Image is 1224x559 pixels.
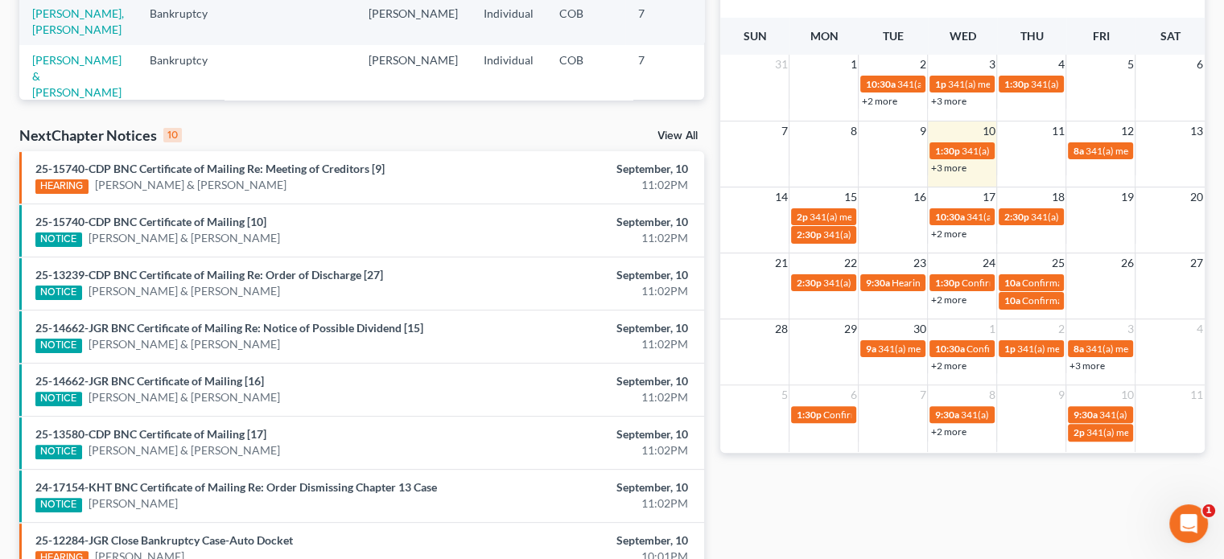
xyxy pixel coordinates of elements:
td: Bankruptcy [137,45,237,107]
div: September, 10 [481,267,688,283]
a: [PERSON_NAME] & [PERSON_NAME] [89,442,280,458]
span: 10:30a [934,211,964,223]
a: 25-13580-CDP BNC Certificate of Mailing [17] [35,427,266,441]
span: 20 [1189,187,1205,207]
span: 14 [773,187,789,207]
span: 341(a) meeting for [PERSON_NAME] [960,409,1115,421]
a: 25-12284-JGR Close Bankruptcy Case-Auto Docket [35,533,293,547]
span: 1p [1004,343,1015,355]
div: NOTICE [35,392,82,406]
span: Wed [949,29,975,43]
a: +2 more [861,95,896,107]
div: 11:02PM [481,495,688,512]
span: 341(a) meeting for [PERSON_NAME] [822,277,978,289]
span: 30 [911,319,927,339]
span: 8a [1073,343,1083,355]
span: 1 [1202,504,1215,517]
span: 2:30p [796,228,821,240]
span: 5 [1125,55,1135,74]
span: 8 [987,385,996,405]
div: September, 10 [481,320,688,336]
span: Mon [810,29,838,43]
span: 6 [848,385,858,405]
span: Hearing for [PERSON_NAME] [891,277,1016,289]
span: 8a [1073,145,1083,157]
div: September, 10 [481,532,688,549]
span: 9:30a [934,409,958,421]
div: HEARING [35,179,89,194]
a: [PERSON_NAME] & [PERSON_NAME] [32,53,122,99]
a: +2 more [930,425,966,438]
span: 7 [917,385,927,405]
span: 10a [1004,277,1020,289]
a: [PERSON_NAME] & [PERSON_NAME] [89,389,280,405]
span: 341(a) meeting for [MEDICAL_DATA][PERSON_NAME] [822,228,1055,240]
a: 24-17154-KHT BNC Certificate of Mailing Re: Order Dismissing Chapter 13 Case [35,480,437,494]
span: 18 [1049,187,1065,207]
td: Individual [471,45,546,107]
div: NextChapter Notices [19,125,182,145]
span: 341(a) meeting for [PERSON_NAME] [1030,211,1185,223]
div: 11:02PM [481,389,688,405]
a: [PERSON_NAME] & [PERSON_NAME] [95,177,286,193]
span: 31 [773,55,789,74]
div: NOTICE [35,339,82,353]
iframe: Intercom live chat [1169,504,1208,543]
a: +3 more [930,162,966,174]
div: September, 10 [481,479,688,495]
a: +3 more [930,95,966,107]
a: [PERSON_NAME] & [PERSON_NAME] [89,283,280,299]
span: 28 [773,319,789,339]
span: 26 [1119,253,1135,273]
span: Confirmation hearing for [PERSON_NAME] [822,409,1005,421]
span: 24 [980,253,996,273]
span: 8 [848,121,858,141]
div: 11:02PM [481,177,688,193]
span: 25 [1049,253,1065,273]
span: 4 [1056,55,1065,74]
div: 11:02PM [481,283,688,299]
span: 4 [1195,319,1205,339]
span: 2p [1073,426,1084,438]
span: 2p [796,211,807,223]
a: +2 more [930,228,966,240]
span: 9:30a [865,277,889,289]
span: 3 [1125,319,1135,339]
div: NOTICE [35,286,82,300]
div: 11:02PM [481,230,688,246]
a: +2 more [930,294,966,306]
span: 13 [1189,121,1205,141]
span: 341(a) meeting for [PERSON_NAME] & [PERSON_NAME] [809,211,1049,223]
span: 3 [987,55,996,74]
span: 1p [934,78,946,90]
span: 22 [842,253,858,273]
span: 341(a) meeting for [PERSON_NAME] [961,145,1116,157]
span: 2:30p [1004,211,1028,223]
span: 10:30a [934,343,964,355]
a: +2 more [930,360,966,372]
span: 12 [1119,121,1135,141]
span: 1:30p [934,145,959,157]
a: 25-14662-JGR BNC Certificate of Mailing Re: Notice of Possible Dividend [15] [35,321,423,335]
span: 341(a) Meeting for [PERSON_NAME] [966,211,1122,223]
div: September, 10 [481,161,688,177]
span: 9a [865,343,876,355]
span: 1 [987,319,996,339]
span: 19 [1119,187,1135,207]
span: 16 [911,187,927,207]
span: 21 [773,253,789,273]
div: 10 [163,128,182,142]
span: Sat [1160,29,1180,43]
td: [PERSON_NAME] [356,45,471,107]
span: 10:30a [865,78,895,90]
a: 25-15740-CDP BNC Certificate of Mailing [10] [35,215,266,228]
span: Thu [1020,29,1043,43]
span: Tue [883,29,904,43]
div: September, 10 [481,373,688,389]
span: 1 [848,55,858,74]
span: 10 [1119,385,1135,405]
a: [PERSON_NAME], [PERSON_NAME] [32,6,124,36]
td: COB [546,45,625,107]
span: 5 [779,385,789,405]
span: 27 [1189,253,1205,273]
